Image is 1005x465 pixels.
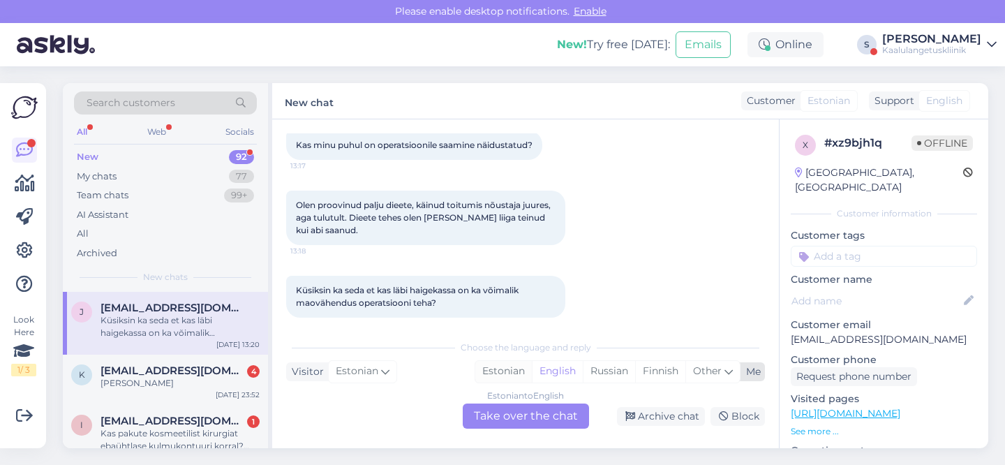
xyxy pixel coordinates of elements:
div: [DATE] 13:20 [216,339,260,350]
span: Kas minu puhul on operatsioonile saamine näidustatud? [296,140,533,150]
span: x [803,140,808,150]
span: 13:18 [290,246,343,256]
span: English [926,94,962,108]
input: Add a tag [791,246,977,267]
div: My chats [77,170,117,184]
div: S [857,35,877,54]
div: Archive chat [617,407,705,426]
div: Block [710,407,765,426]
span: johannataruks8@gmail.com [100,302,246,314]
span: k [79,369,85,380]
div: All [74,123,90,141]
span: New chats [143,271,188,283]
p: Customer phone [791,353,977,367]
div: Estonian to English [487,390,564,402]
div: # xz9bjh1q [824,135,911,152]
div: Customer [741,94,796,108]
div: Russian [583,361,635,382]
span: Enable [569,5,611,17]
div: Online [747,32,824,57]
div: All [77,227,89,241]
button: Emails [676,31,731,58]
input: Add name [791,293,961,309]
div: Request phone number [791,367,917,386]
span: kaia.kaugeranna@mail.ee [100,364,246,377]
span: Search customers [87,96,175,110]
b: New! [557,38,587,51]
div: Take over the chat [463,404,589,429]
span: 13:20 [290,318,343,329]
div: [PERSON_NAME] [882,34,981,45]
span: 13:17 [290,161,343,171]
div: 1 [247,415,260,428]
div: English [532,361,583,382]
p: Customer tags [791,228,977,243]
p: Customer name [791,272,977,287]
div: 77 [229,170,254,184]
span: Other [693,364,722,377]
span: Estonian [807,94,850,108]
span: Küsiksin ka seda et kas läbi haigekassa on ka võimalik maovähendus operatsiooni teha? [296,285,521,308]
div: 1 / 3 [11,364,36,376]
p: Operating system [791,443,977,458]
div: [DATE] 23:52 [216,390,260,400]
div: Archived [77,246,117,260]
div: 4 [247,365,260,378]
a: [PERSON_NAME]Kaalulangetuskliinik [882,34,997,56]
div: Kas pakute kosmeetilist kirurgiat ebaühtlase kulmukontuuri korral? Näiteks luutsemendi kasutamist? [100,427,260,452]
span: Estonian [336,364,378,379]
div: [PERSON_NAME] [100,377,260,390]
p: See more ... [791,425,977,438]
div: 99+ [224,189,254,202]
span: ilumetsroven@gmail.com [100,415,246,427]
div: Socials [223,123,257,141]
div: 92 [229,150,254,164]
div: Web [144,123,169,141]
div: Try free [DATE]: [557,36,670,53]
div: AI Assistant [77,208,128,222]
div: Me [740,364,761,379]
label: New chat [285,91,334,110]
div: Choose the language and reply [286,341,765,354]
img: Askly Logo [11,94,38,121]
div: Look Here [11,313,36,376]
p: [EMAIL_ADDRESS][DOMAIN_NAME] [791,332,977,347]
div: [GEOGRAPHIC_DATA], [GEOGRAPHIC_DATA] [795,165,963,195]
div: Finnish [635,361,685,382]
div: Küsiksin ka seda et kas läbi haigekassa on ka võimalik maovähendus operatsiooni teha? [100,314,260,339]
div: Kaalulangetuskliinik [882,45,981,56]
span: j [80,307,84,317]
span: i [80,420,83,430]
div: Customer information [791,207,977,220]
div: Support [869,94,914,108]
span: Olen proovinud palju dieete, käinud toitumis nõustaja juures, aga tulutult. Dieete tehes olen [PE... [296,200,553,235]
p: Customer email [791,318,977,332]
div: Team chats [77,189,128,202]
span: Offline [911,135,973,151]
div: New [77,150,98,164]
p: Visited pages [791,392,977,406]
div: Visitor [286,364,324,379]
a: [URL][DOMAIN_NAME] [791,407,900,420]
div: Estonian [475,361,532,382]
